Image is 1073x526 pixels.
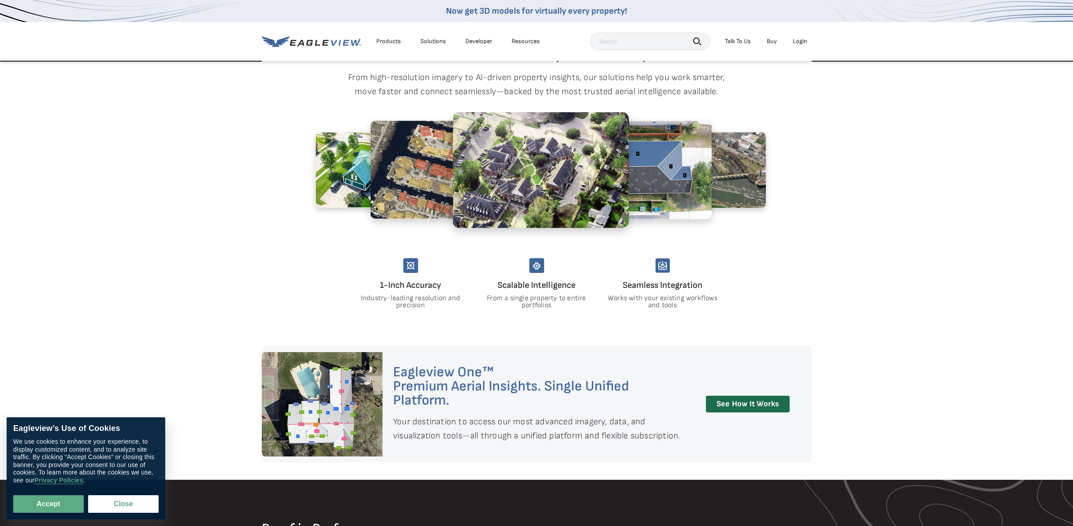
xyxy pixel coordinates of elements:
div: Solutions [420,37,446,45]
div: Talk To Us [725,37,751,45]
p: Works with your existing workflows and tools [607,295,718,309]
img: scalable-intelligency.svg [529,258,544,273]
div: Login [793,37,807,45]
h4: 1-Inch Accuracy [355,278,467,292]
button: Close [88,495,159,513]
h2: Eagleview One™ Premium Aerial Insights. Single Unified Platform. [393,365,687,408]
img: 4.2.png [316,132,430,208]
img: unmatched-accuracy.svg [403,258,418,273]
p: From high-resolution imagery to AI-driven property insights, our solutions help you work smarter,... [348,70,725,99]
img: 3.2.png [651,132,766,208]
h4: Scalable Intelligence [481,278,593,292]
p: From a single property to entire portfolios [481,295,592,309]
input: Search [590,33,710,50]
img: 1.2.png [453,112,629,228]
img: 2.2.png [562,121,712,219]
p: Industry-leading resolution and precision [355,295,466,309]
img: seamless-integration.svg [655,258,670,273]
img: 5.2.png [370,121,520,219]
div: We use cookies to enhance your experience, to display customized content, and to analyze site tra... [13,438,159,484]
a: Buy [767,37,777,45]
p: Your destination to access our most advanced imagery, data, and visualization tools—all through a... [393,415,687,443]
div: Eagleview’s Use of Cookies [13,424,159,434]
div: Products [376,37,401,45]
a: Privacy Policies [34,477,83,484]
div: Resources [512,37,540,45]
button: Accept [13,495,84,513]
a: See How It Works [706,396,790,413]
a: Now get 3D models for virtually every property! [446,6,627,16]
h2: A Distinctive Blend of Precision, Performance, and Value [297,49,776,63]
h4: Seamless Integration [607,278,719,292]
a: Developer [465,37,492,45]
